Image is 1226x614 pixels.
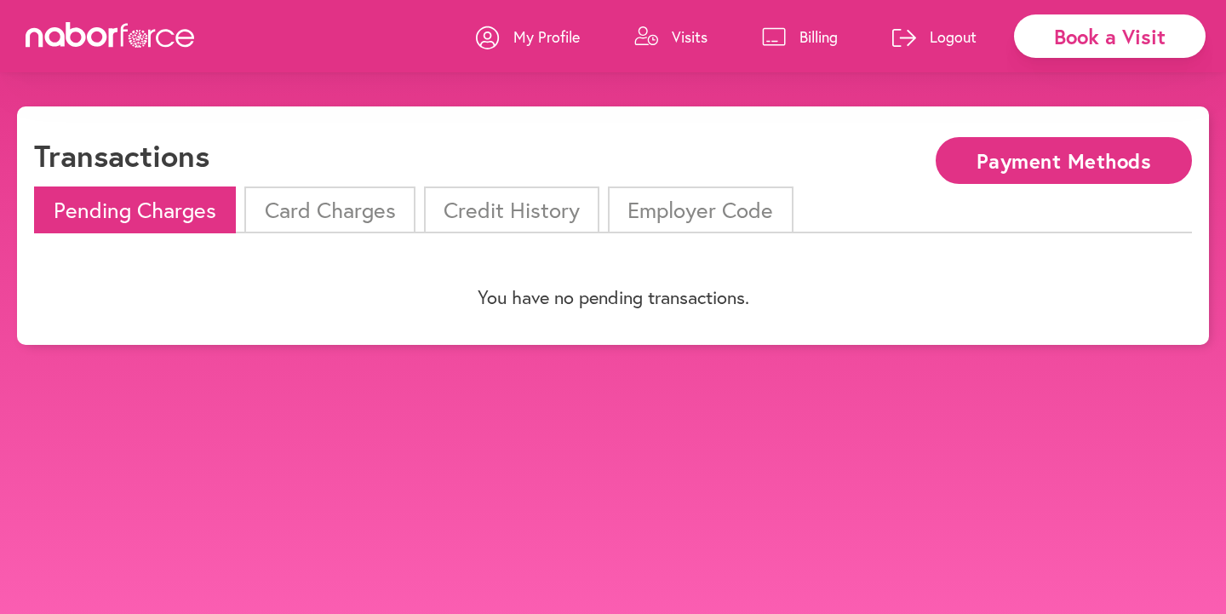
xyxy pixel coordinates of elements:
div: Book a Visit [1014,14,1206,58]
p: You have no pending transactions. [34,286,1192,308]
a: Billing [762,11,838,62]
p: Billing [799,26,838,47]
li: Pending Charges [34,186,236,233]
li: Employer Code [608,186,793,233]
li: Card Charges [244,186,415,233]
p: Visits [672,26,708,47]
p: My Profile [513,26,580,47]
a: Visits [634,11,708,62]
a: Payment Methods [936,151,1192,167]
button: Payment Methods [936,137,1192,184]
p: Logout [930,26,977,47]
a: Logout [892,11,977,62]
h1: Transactions [34,137,209,174]
li: Credit History [424,186,599,233]
a: My Profile [476,11,580,62]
